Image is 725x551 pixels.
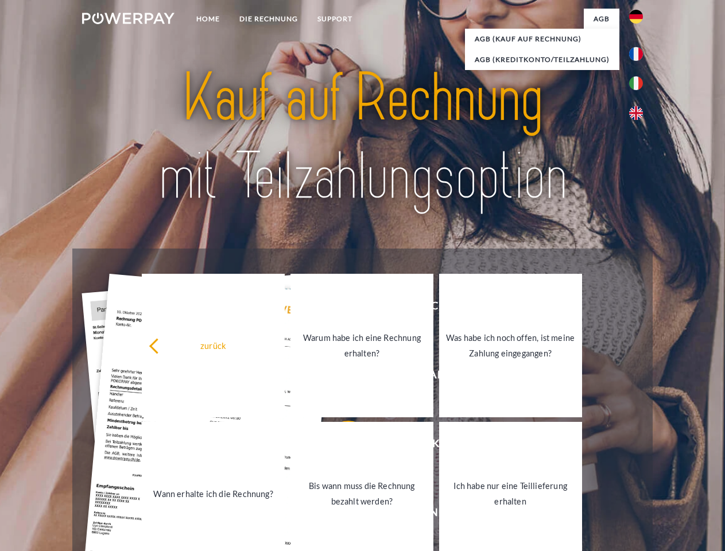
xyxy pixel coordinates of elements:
[446,478,575,509] div: Ich habe nur eine Teillieferung erhalten
[110,55,615,220] img: title-powerpay_de.svg
[230,9,308,29] a: DIE RECHNUNG
[629,76,643,90] img: it
[629,47,643,61] img: fr
[465,29,619,49] a: AGB (Kauf auf Rechnung)
[297,478,427,509] div: Bis wann muss die Rechnung bezahlt werden?
[149,486,278,501] div: Wann erhalte ich die Rechnung?
[465,49,619,70] a: AGB (Kreditkonto/Teilzahlung)
[439,274,582,417] a: Was habe ich noch offen, ist meine Zahlung eingegangen?
[149,337,278,353] div: zurück
[584,9,619,29] a: agb
[629,106,643,120] img: en
[308,9,362,29] a: SUPPORT
[446,330,575,361] div: Was habe ich noch offen, ist meine Zahlung eingegangen?
[82,13,175,24] img: logo-powerpay-white.svg
[297,330,427,361] div: Warum habe ich eine Rechnung erhalten?
[187,9,230,29] a: Home
[629,10,643,24] img: de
